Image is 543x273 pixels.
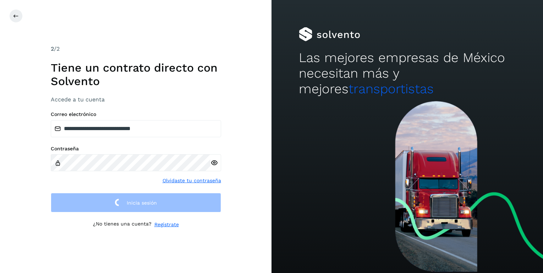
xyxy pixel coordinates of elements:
a: Regístrate [154,221,179,228]
div: /2 [51,45,221,53]
label: Correo electrónico [51,111,221,117]
label: Contraseña [51,146,221,152]
span: Inicia sesión [127,200,157,205]
button: Inicia sesión [51,193,221,212]
a: Olvidaste tu contraseña [163,177,221,184]
h3: Accede a tu cuenta [51,96,221,103]
span: 2 [51,45,54,52]
span: transportistas [349,81,434,96]
h2: Las mejores empresas de México necesitan más y mejores [299,50,516,97]
p: ¿No tienes una cuenta? [93,221,152,228]
h1: Tiene un contrato directo con Solvento [51,61,221,88]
